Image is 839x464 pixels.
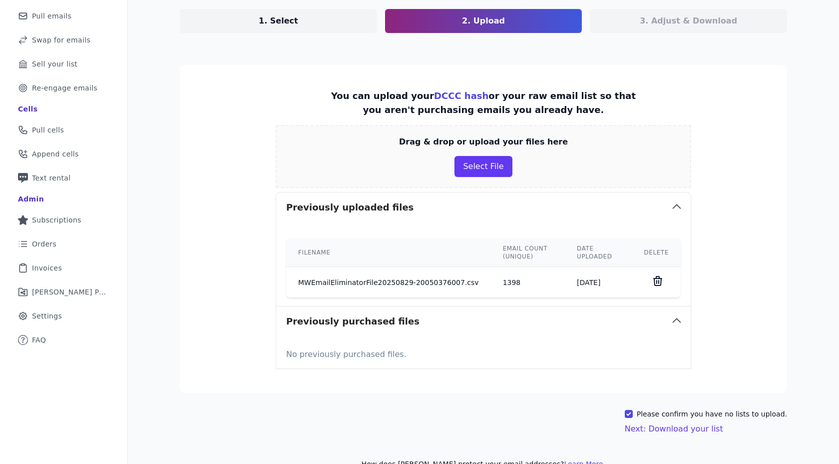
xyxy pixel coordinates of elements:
[32,215,81,225] span: Subscriptions
[32,263,62,273] span: Invoices
[640,15,737,27] p: 3. Adjust & Download
[32,83,97,93] span: Re-engage emails
[8,233,119,255] a: Orders
[8,209,119,231] a: Subscriptions
[18,194,44,204] div: Admin
[286,314,419,328] h3: Previously purchased files
[399,136,568,148] p: Drag & drop or upload your files here
[491,238,565,267] th: Email count (unique)
[286,267,491,298] td: MWEmailEliminatorFile20250829-20050376007.csv
[18,104,37,114] div: Cells
[434,90,488,101] a: DCCC hash
[8,119,119,141] a: Pull cells
[286,344,681,360] p: No previously purchased files.
[259,15,298,27] p: 1. Select
[32,311,62,321] span: Settings
[8,305,119,327] a: Settings
[8,77,119,99] a: Re-engage emails
[8,143,119,165] a: Append cells
[32,335,46,345] span: FAQ
[8,257,119,279] a: Invoices
[385,9,582,33] a: 2. Upload
[32,125,64,135] span: Pull cells
[32,149,79,159] span: Append cells
[565,267,632,298] td: [DATE]
[8,29,119,51] a: Swap for emails
[32,287,107,297] span: [PERSON_NAME] Performance
[286,238,491,267] th: Filename
[632,238,681,267] th: Delete
[8,5,119,27] a: Pull emails
[32,35,90,45] span: Swap for emails
[276,306,691,336] button: Previously purchased files
[637,409,787,419] label: Please confirm you have no lists to upload.
[32,239,56,249] span: Orders
[625,423,723,435] button: Next: Download your list
[8,329,119,351] a: FAQ
[462,15,505,27] p: 2. Upload
[565,238,632,267] th: Date uploaded
[286,200,414,214] h3: Previously uploaded files
[276,192,691,222] button: Previously uploaded files
[454,156,512,177] button: Select File
[180,9,377,33] a: 1. Select
[491,267,565,298] td: 1398
[328,89,639,117] p: You can upload your or your raw email list so that you aren't purchasing emails you already have.
[8,167,119,189] a: Text rental
[8,281,119,303] a: [PERSON_NAME] Performance
[32,11,71,21] span: Pull emails
[8,53,119,75] a: Sell your list
[32,173,71,183] span: Text rental
[32,59,77,69] span: Sell your list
